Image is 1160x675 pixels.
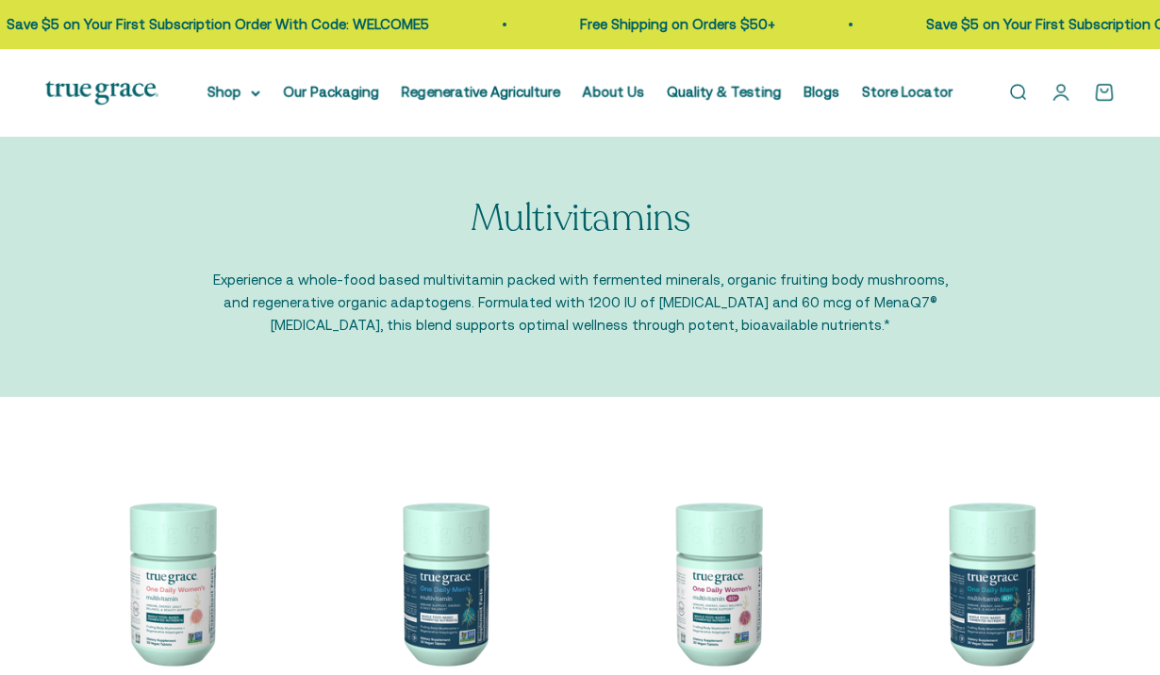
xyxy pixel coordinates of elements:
a: Store Locator [862,84,953,100]
p: Multivitamins [471,197,690,239]
a: Free Shipping on Orders $50+ [580,16,775,32]
a: Blogs [804,84,839,100]
a: Quality & Testing [667,84,781,100]
summary: Shop [207,81,260,104]
p: Experience a whole-food based multivitamin packed with fermented minerals, organic fruiting body ... [212,269,948,337]
p: Save $5 on Your First Subscription Order With Code: WELCOME5 [7,13,429,36]
a: About Us [583,84,644,100]
a: Regenerative Agriculture [402,84,560,100]
a: Our Packaging [283,84,379,100]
